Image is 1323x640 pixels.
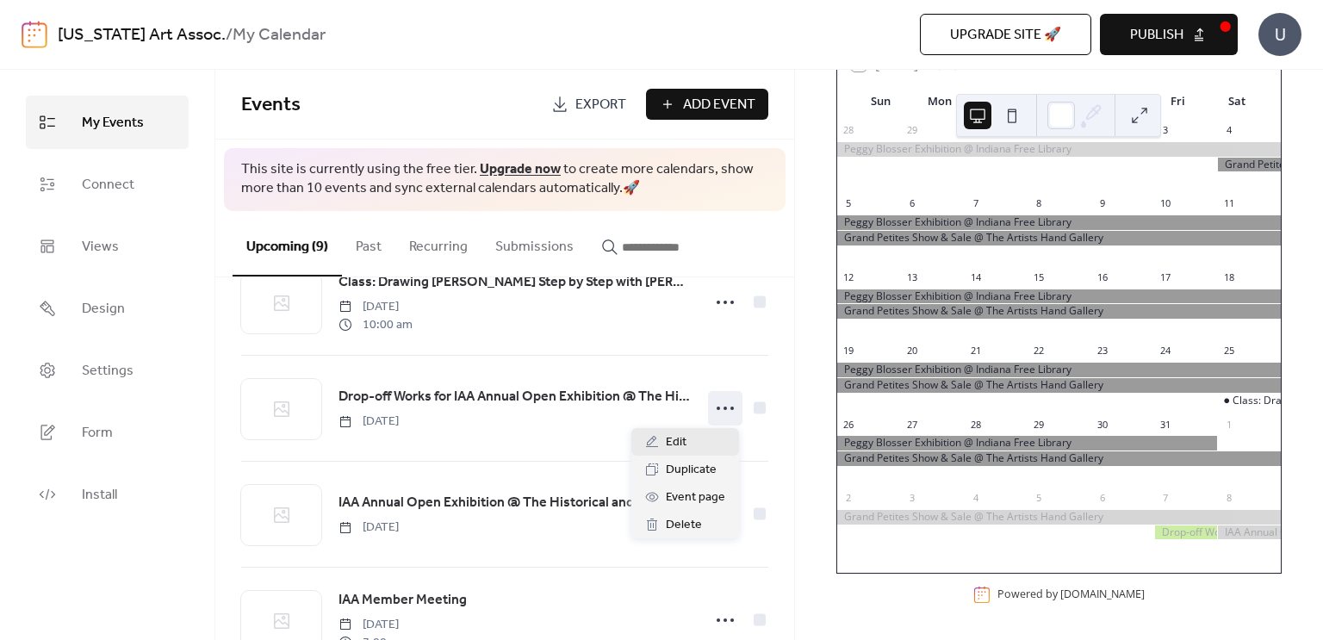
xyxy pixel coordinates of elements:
div: 3 [905,491,918,504]
button: Upgrade site 🚀 [920,14,1091,55]
div: Peggy Blosser Exhibition @ Indiana Free Library [837,363,1281,377]
div: 28 [969,418,982,431]
button: Past [342,211,395,275]
a: IAA Member Meeting [339,589,467,612]
div: Peggy Blosser Exhibition @ Indiana Free Library [837,142,1281,157]
span: Edit [666,432,686,453]
div: Class: Drawing Jack Skellington Step by Step with Dayas Silvis [1217,394,1281,408]
span: 10:00 am [339,316,413,334]
div: 17 [1159,270,1172,283]
div: 3 [1159,124,1172,137]
span: Add Event [683,95,755,115]
b: / [226,19,233,52]
button: Publish [1100,14,1238,55]
span: [DATE] [339,616,407,634]
a: Export [538,89,639,120]
div: 9 [1096,197,1109,210]
div: 6 [1096,491,1109,504]
a: [US_STATE] Art Assoc. [58,19,226,52]
span: Design [82,295,125,323]
span: Delete [666,515,702,536]
div: 18 [1222,270,1235,283]
a: Upgrade now [480,156,561,183]
div: 14 [969,270,982,283]
div: Mon [910,84,970,119]
div: 19 [842,345,855,357]
div: Powered by [997,587,1145,602]
div: 10 [1159,197,1172,210]
button: Recurring [395,211,481,275]
span: [DATE] [339,519,399,537]
span: Settings [82,357,134,385]
span: IAA Annual Open Exhibition @ The Historical and Genealogical Society of [US_STATE][GEOGRAPHIC_DATA] [339,493,690,513]
a: Form [26,406,189,459]
div: 29 [1032,418,1045,431]
a: Install [26,468,189,521]
div: 16 [1096,270,1109,283]
div: 24 [1159,345,1172,357]
div: Peggy Blosser Exhibition @ Indiana Free Library [837,436,1218,450]
div: 27 [905,418,918,431]
div: Drop-off Works for IAA Annual Open Exhibition @ The Historical and Genealogical Society of Indian... [1154,525,1218,540]
span: Events [241,86,301,124]
a: Class: Drawing [PERSON_NAME] Step by Step with [PERSON_NAME] [339,271,690,294]
div: Peggy Blosser Exhibition @ Indiana Free Library [837,289,1281,304]
div: 12 [842,270,855,283]
div: 25 [1222,345,1235,357]
span: Install [82,482,117,509]
img: logo [22,21,47,48]
div: Thu [1089,84,1148,119]
div: Grand Petites Show & Sale @ The Artists Hand Gallery [837,451,1281,466]
div: 29 [905,124,918,137]
div: Grand Petites Show & Sale @ The Artists Hand Gallery [837,378,1281,393]
div: Grand Petites Show & Sale @ The Artists Hand Gallery [837,510,1281,525]
a: Views [26,220,189,273]
div: 31 [1159,418,1172,431]
span: Upgrade site 🚀 [950,25,1061,46]
div: 7 [969,197,982,210]
span: Connect [82,171,134,199]
div: Grand Petites Show & Sale @ The Artists Hand Gallery [1217,158,1281,172]
a: Connect [26,158,189,211]
span: Views [82,233,119,261]
span: Duplicate [666,460,717,481]
div: 8 [1222,491,1235,504]
div: 28 [842,124,855,137]
div: Grand Petites Show & Sale @ The Artists Hand Gallery [837,231,1281,245]
div: 11 [1222,197,1235,210]
span: Form [82,419,113,447]
div: 21 [969,345,982,357]
div: 5 [1032,491,1045,504]
div: 13 [905,270,918,283]
span: My Events [82,109,144,137]
div: 20 [905,345,918,357]
a: My Events [26,96,189,149]
span: IAA Member Meeting [339,590,467,611]
div: 4 [969,491,982,504]
div: 22 [1032,345,1045,357]
div: 23 [1096,345,1109,357]
span: Drop-off Works for IAA Annual Open Exhibition @ The Historical and Genealogical Society of [US_ST... [339,387,690,407]
a: [DOMAIN_NAME] [1060,587,1145,602]
div: 8 [1032,197,1045,210]
div: 2 [842,491,855,504]
div: 7 [1159,491,1172,504]
div: U [1258,13,1301,56]
div: 5 [842,197,855,210]
div: 6 [905,197,918,210]
div: Sun [851,84,910,119]
div: Wed [1029,84,1089,119]
div: Tue [970,84,1029,119]
div: IAA Annual Open Exhibition @ The Historical and Genealogical Society of Indiana County [1217,525,1281,540]
b: My Calendar [233,19,326,52]
div: Grand Petites Show & Sale @ The Artists Hand Gallery [837,304,1281,319]
div: Fri [1148,84,1208,119]
span: This site is currently using the free tier. to create more calendars, show more than 10 events an... [241,160,768,199]
span: Publish [1130,25,1183,46]
a: IAA Annual Open Exhibition @ The Historical and Genealogical Society of [US_STATE][GEOGRAPHIC_DATA] [339,492,690,514]
div: Peggy Blosser Exhibition @ Indiana Free Library [837,215,1281,230]
span: [DATE] [339,413,399,431]
span: Export [575,95,626,115]
a: Design [26,282,189,335]
a: Add Event [646,89,768,120]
